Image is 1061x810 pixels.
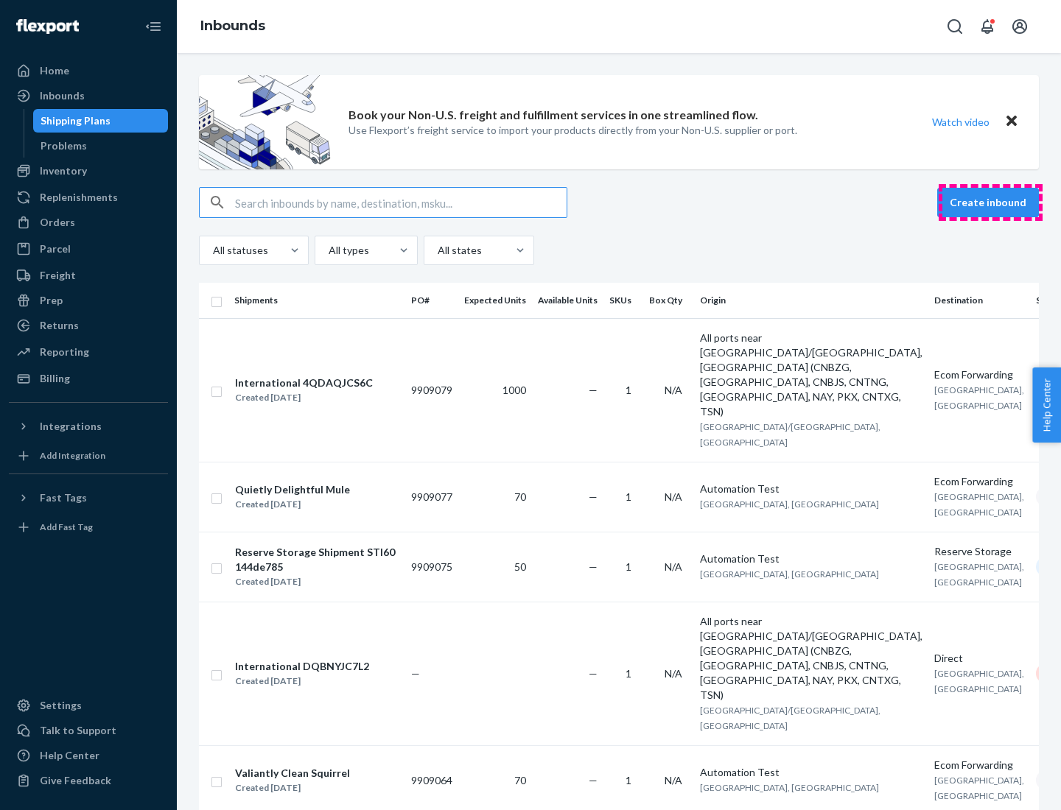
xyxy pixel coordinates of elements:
[603,283,643,318] th: SKUs
[235,766,350,781] div: Valiantly Clean Squirrel
[643,283,694,318] th: Box Qty
[934,758,1024,772] div: Ecom Forwarding
[200,18,265,34] a: Inbounds
[532,283,603,318] th: Available Units
[934,474,1024,489] div: Ecom Forwarding
[235,781,350,795] div: Created [DATE]
[934,367,1024,382] div: Ecom Forwarding
[928,283,1030,318] th: Destination
[700,765,922,780] div: Automation Test
[40,215,75,230] div: Orders
[9,367,168,390] a: Billing
[9,289,168,312] a: Prep
[40,163,87,178] div: Inventory
[700,614,922,702] div: All ports near [GEOGRAPHIC_DATA]/[GEOGRAPHIC_DATA], [GEOGRAPHIC_DATA] (CNBZG, [GEOGRAPHIC_DATA], ...
[9,744,168,767] a: Help Center
[458,283,532,318] th: Expected Units
[40,449,105,462] div: Add Integration
[40,345,89,359] div: Reporting
[40,748,99,763] div: Help Center
[40,371,70,386] div: Billing
[189,5,277,48] ol: breadcrumbs
[973,12,1002,41] button: Open notifications
[589,490,598,503] span: —
[1002,111,1021,133] button: Close
[228,283,405,318] th: Shipments
[16,19,79,34] img: Flexport logo
[405,532,458,602] td: 9909075
[40,773,111,788] div: Give Feedback
[41,113,111,128] div: Shipping Plans
[1032,367,1061,443] button: Help Center
[235,390,373,405] div: Created [DATE]
[665,667,682,680] span: N/A
[40,723,116,738] div: Talk to Support
[40,88,85,103] div: Inbounds
[41,138,87,153] div: Problems
[934,491,1024,518] span: [GEOGRAPHIC_DATA], [GEOGRAPHIC_DATA]
[211,243,213,258] input: All statuses
[139,12,168,41] button: Close Navigation
[665,774,682,786] span: N/A
[9,264,168,287] a: Freight
[9,84,168,108] a: Inbounds
[9,186,168,209] a: Replenishments
[9,415,168,438] button: Integrations
[700,499,879,510] span: [GEOGRAPHIC_DATA], [GEOGRAPHIC_DATA]
[934,384,1024,411] span: [GEOGRAPHIC_DATA], [GEOGRAPHIC_DATA]
[626,490,631,503] span: 1
[626,384,631,396] span: 1
[349,107,758,124] p: Book your Non-U.S. freight and fulfillment services in one streamlined flow.
[589,667,598,680] span: —
[436,243,438,258] input: All states
[700,331,922,419] div: All ports near [GEOGRAPHIC_DATA]/[GEOGRAPHIC_DATA], [GEOGRAPHIC_DATA] (CNBZG, [GEOGRAPHIC_DATA], ...
[626,774,631,786] span: 1
[33,109,169,133] a: Shipping Plans
[9,211,168,234] a: Orders
[700,568,879,580] span: [GEOGRAPHIC_DATA], [GEOGRAPHIC_DATA]
[514,560,526,573] span: 50
[40,293,63,308] div: Prep
[934,651,1024,666] div: Direct
[9,59,168,82] a: Home
[665,490,682,503] span: N/A
[665,560,682,573] span: N/A
[40,521,93,533] div: Add Fast Tag
[9,515,168,539] a: Add Fast Tag
[700,552,922,566] div: Automation Test
[589,384,598,396] span: —
[934,561,1024,588] span: [GEOGRAPHIC_DATA], [GEOGRAPHIC_DATA]
[934,668,1024,694] span: [GEOGRAPHIC_DATA], [GEOGRAPHIC_DATA]
[405,462,458,532] td: 9909077
[9,340,168,364] a: Reporting
[9,694,168,717] a: Settings
[40,242,71,256] div: Parcel
[411,667,420,680] span: —
[626,560,631,573] span: 1
[700,421,880,448] span: [GEOGRAPHIC_DATA]/[GEOGRAPHIC_DATA], [GEOGRAPHIC_DATA]
[40,698,82,713] div: Settings
[700,782,879,793] span: [GEOGRAPHIC_DATA], [GEOGRAPHIC_DATA]
[40,419,102,434] div: Integrations
[235,659,369,674] div: International DQBNYJC7L2
[934,544,1024,559] div: Reserve Storage
[589,560,598,573] span: —
[589,774,598,786] span: —
[9,314,168,337] a: Returns
[405,283,458,318] th: PO#
[235,376,373,390] div: International 4QDAQJCS6C
[665,384,682,396] span: N/A
[626,667,631,680] span: 1
[9,769,168,792] button: Give Feedback
[1005,12,1034,41] button: Open account menu
[40,190,118,205] div: Replenishments
[40,490,87,505] div: Fast Tags
[40,63,69,78] div: Home
[503,384,526,396] span: 1000
[9,237,168,261] a: Parcel
[40,268,76,283] div: Freight
[514,490,526,503] span: 70
[349,123,797,138] p: Use Flexport’s freight service to import your products directly from your Non-U.S. supplier or port.
[40,318,79,333] div: Returns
